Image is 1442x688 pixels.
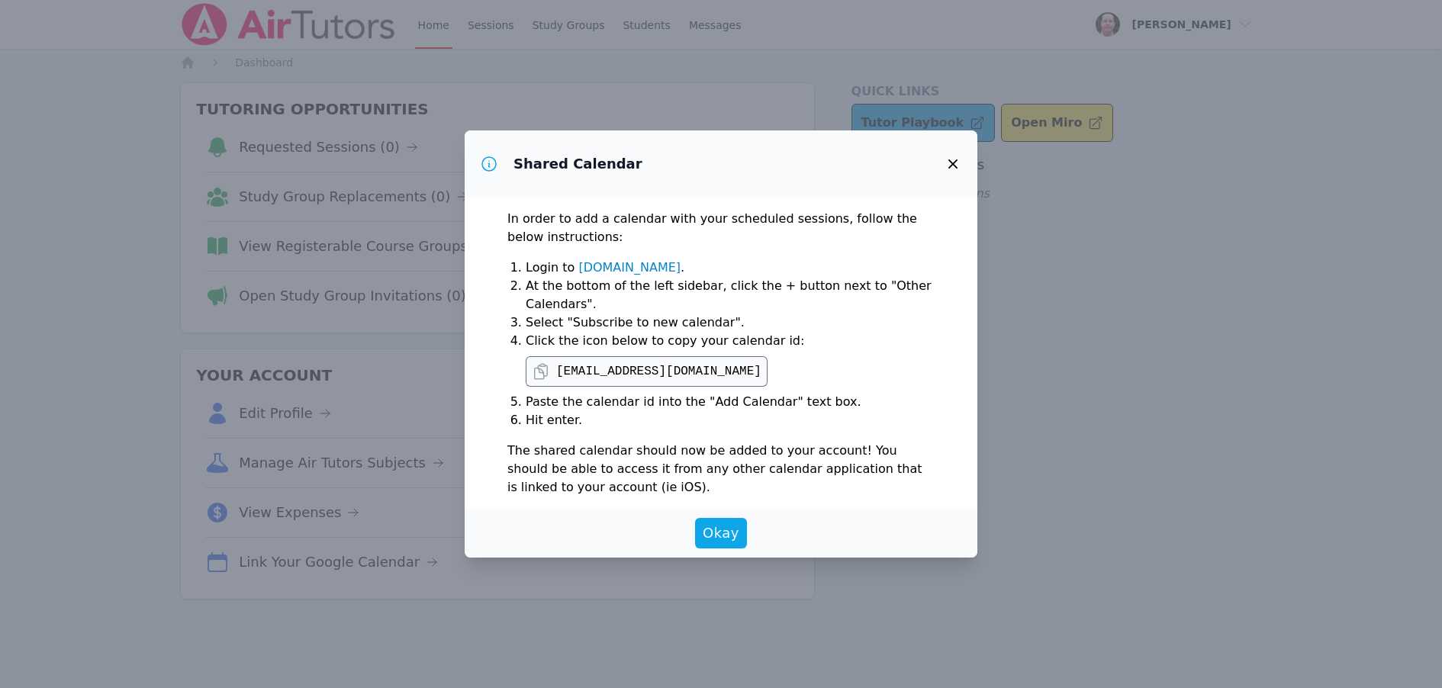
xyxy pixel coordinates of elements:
li: Select "Subscribe to new calendar". [526,313,935,332]
h3: Shared Calendar [513,155,642,173]
pre: [EMAIL_ADDRESS][DOMAIN_NAME] [556,362,761,381]
li: At the bottom of the left sidebar, click the + button next to "Other Calendars". [526,277,935,313]
p: The shared calendar should now be added to your account! You should be able to access it from any... [507,442,935,497]
span: Okay [703,522,739,544]
li: Hit enter. [526,411,935,429]
p: In order to add a calendar with your scheduled sessions, follow the below instructions: [507,210,935,246]
li: Login to . [526,259,935,277]
a: [DOMAIN_NAME] [578,260,681,275]
li: Click the icon below to copy your calendar id: [526,332,935,387]
li: Paste the calendar id into the "Add Calendar" text box. [526,393,935,411]
button: Okay [695,518,747,548]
